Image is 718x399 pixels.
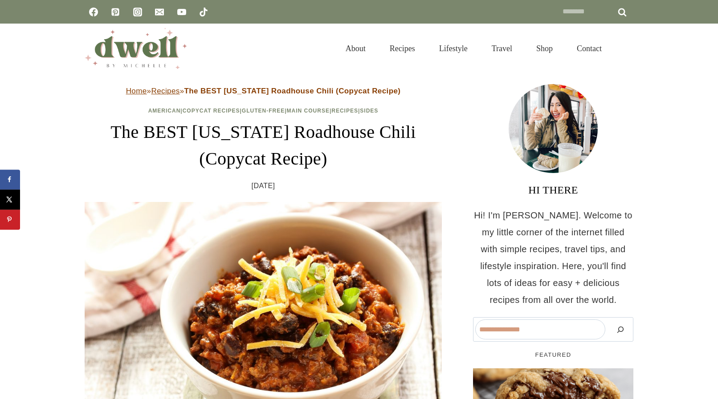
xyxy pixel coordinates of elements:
a: Copycat Recipes [183,108,240,114]
h5: FEATURED [473,351,633,359]
a: Shop [524,33,565,64]
nav: Primary Navigation [334,33,614,64]
a: Contact [565,33,614,64]
h1: The BEST [US_STATE] Roadhouse Chili (Copycat Recipe) [85,119,442,172]
a: American [148,108,181,114]
a: Recipes [378,33,427,64]
a: About [334,33,378,64]
strong: The BEST [US_STATE] Roadhouse Chili (Copycat Recipe) [184,87,401,95]
a: Lifestyle [427,33,480,64]
h3: HI THERE [473,182,633,198]
a: TikTok [195,3,212,21]
span: » » [126,87,401,95]
time: [DATE] [252,179,275,193]
a: Email [151,3,168,21]
a: Home [126,87,147,95]
a: Recipes [151,87,179,95]
a: Main Course [287,108,330,114]
a: YouTube [173,3,191,21]
img: DWELL by michelle [85,28,187,69]
a: Gluten-Free [242,108,285,114]
p: Hi! I'm [PERSON_NAME]. Welcome to my little corner of the internet filled with simple recipes, tr... [473,207,633,308]
button: View Search Form [618,41,633,56]
a: Facebook [85,3,102,21]
span: | | | | | [148,108,379,114]
a: Recipes [331,108,358,114]
a: Pinterest [106,3,124,21]
button: Search [610,319,631,339]
a: Travel [480,33,524,64]
a: Instagram [129,3,147,21]
a: Sides [360,108,378,114]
